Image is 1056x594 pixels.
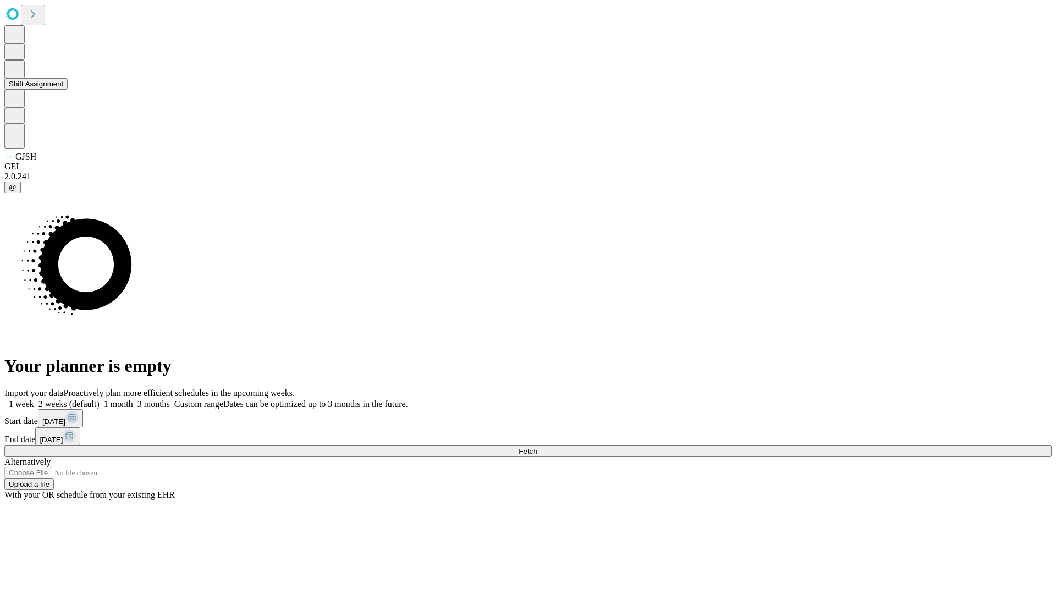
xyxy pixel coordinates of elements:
[223,399,408,409] span: Dates can be optimized up to 3 months in the future.
[15,152,36,161] span: GJSH
[4,409,1052,427] div: Start date
[4,446,1052,457] button: Fetch
[174,399,223,409] span: Custom range
[4,162,1052,172] div: GEI
[4,427,1052,446] div: End date
[137,399,170,409] span: 3 months
[4,182,21,193] button: @
[104,399,133,409] span: 1 month
[4,356,1052,376] h1: Your planner is empty
[4,172,1052,182] div: 2.0.241
[4,479,54,490] button: Upload a file
[4,457,51,466] span: Alternatively
[40,436,63,444] span: [DATE]
[9,399,34,409] span: 1 week
[9,183,16,191] span: @
[4,78,68,90] button: Shift Assignment
[4,490,175,499] span: With your OR schedule from your existing EHR
[42,417,65,426] span: [DATE]
[4,388,64,398] span: Import your data
[64,388,295,398] span: Proactively plan more efficient schedules in the upcoming weeks.
[38,409,83,427] button: [DATE]
[519,447,537,455] span: Fetch
[35,427,80,446] button: [DATE]
[38,399,100,409] span: 2 weeks (default)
